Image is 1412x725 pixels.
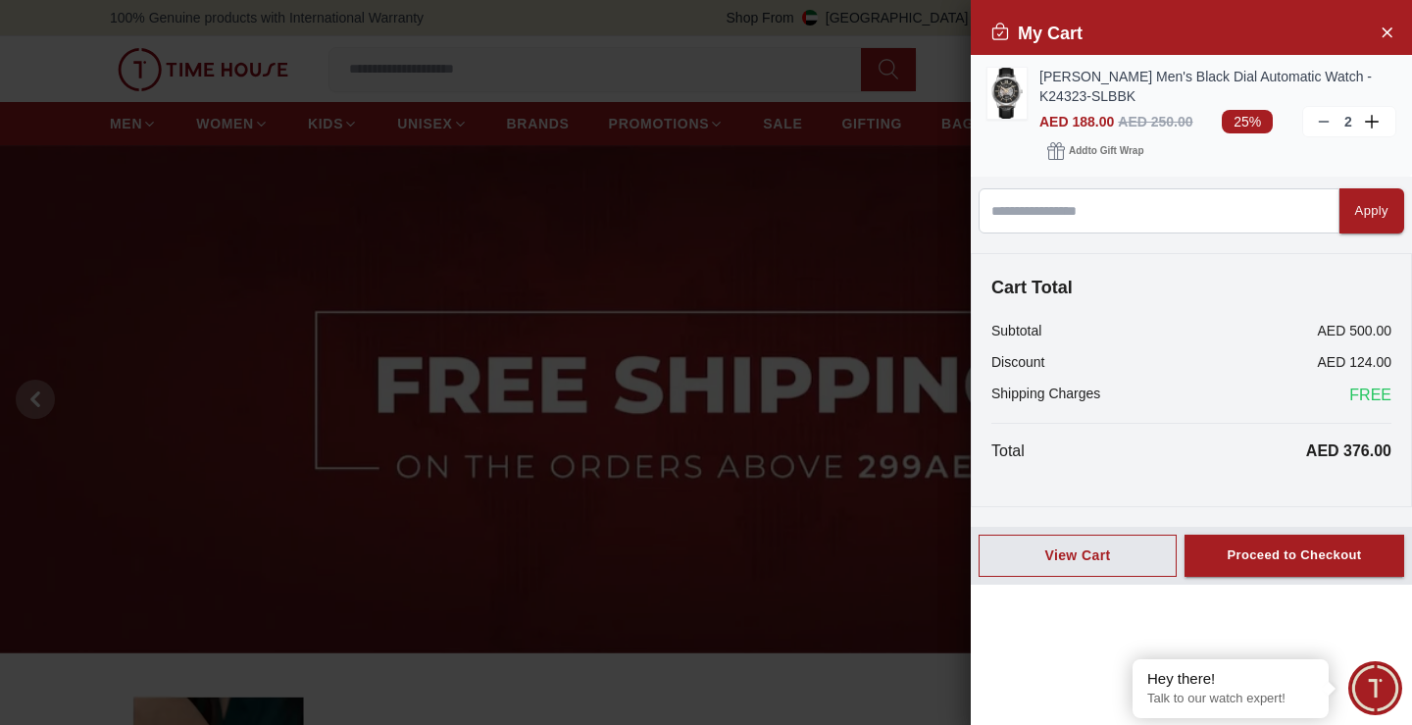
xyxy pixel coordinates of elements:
[1039,67,1396,106] a: [PERSON_NAME] Men's Black Dial Automatic Watch - K24323-SLBBK
[987,68,1027,119] img: ...
[1222,110,1273,133] span: 25%
[1355,200,1388,223] div: Apply
[1147,691,1314,707] p: Talk to our watch expert!
[1118,114,1192,129] span: AED 250.00
[990,20,1083,47] h2: My Cart
[1306,440,1391,463] p: AED 376.00
[1318,321,1392,340] p: AED 500.00
[991,384,1100,407] p: Shipping Charges
[1340,112,1356,131] p: 2
[1348,661,1402,715] div: Chat Widget
[991,440,1025,463] p: Total
[1069,141,1143,161] span: Add to Gift Wrap
[1227,544,1361,567] div: Proceed to Checkout
[1039,137,1151,165] button: Addto Gift Wrap
[1185,535,1404,577] button: Proceed to Checkout
[1318,352,1392,372] p: AED 124.00
[1349,384,1391,407] span: FREE
[995,545,1160,565] div: View Cart
[1339,188,1404,233] button: Apply
[991,321,1041,340] p: Subtotal
[1371,16,1402,47] button: Close Account
[979,535,1177,577] button: View Cart
[991,352,1044,372] p: Discount
[991,274,1391,301] h4: Cart Total
[1147,669,1314,689] div: Hey there!
[1039,114,1114,129] span: AED 188.00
